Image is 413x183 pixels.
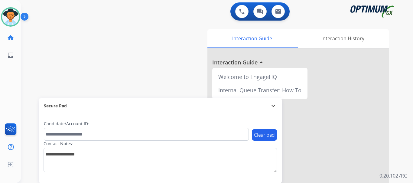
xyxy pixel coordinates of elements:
mat-icon: expand_more [270,102,277,109]
img: avatar [2,8,19,25]
div: Welcome to EngageHQ [215,70,305,83]
p: 0.20.1027RC [379,172,407,179]
span: Secure Pad [44,103,67,109]
div: Internal Queue Transfer: How To [215,83,305,97]
div: Interaction Guide [207,29,297,48]
label: Contact Notes: [44,141,73,147]
div: Interaction History [297,29,389,48]
mat-icon: inbox [7,52,14,59]
mat-icon: home [7,34,14,41]
button: Clear pad [252,129,277,141]
label: Candidate/Account ID: [44,121,89,127]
